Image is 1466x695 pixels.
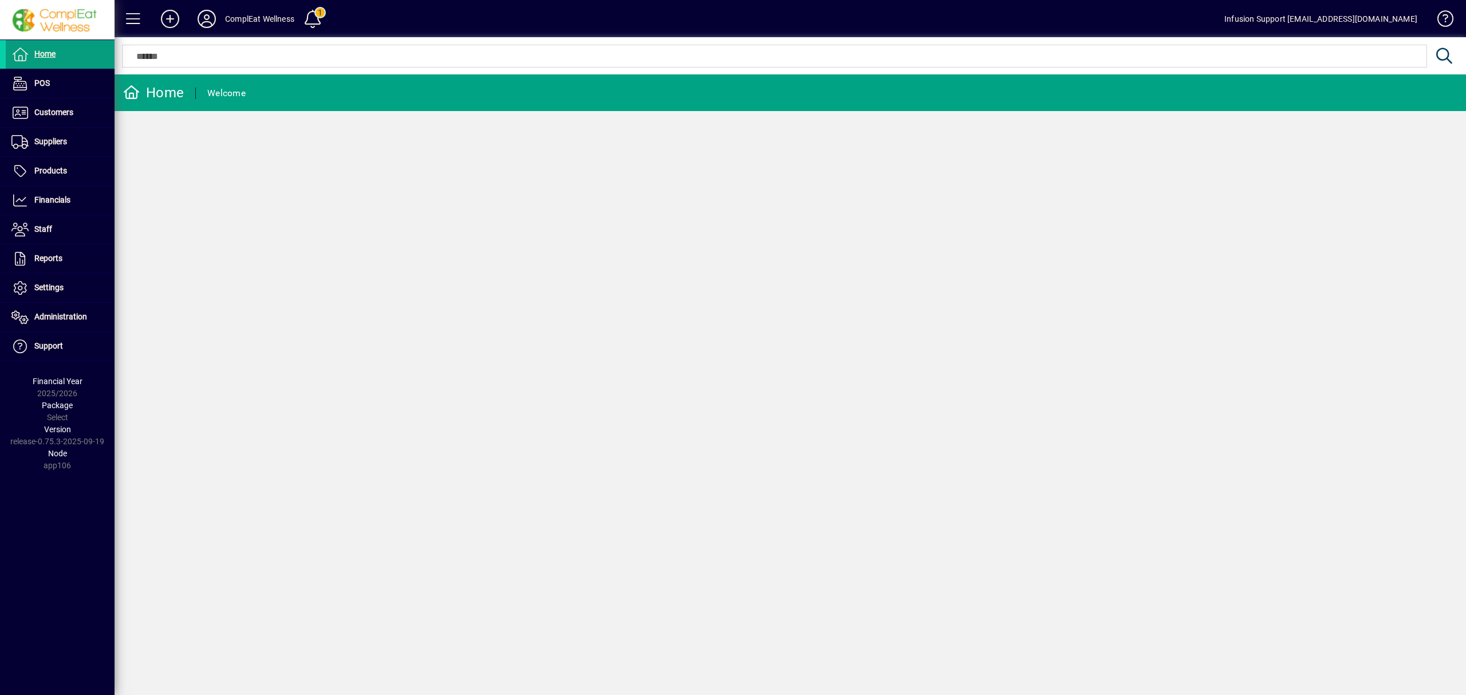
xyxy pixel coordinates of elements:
[6,332,115,361] a: Support
[152,9,188,29] button: Add
[34,283,64,292] span: Settings
[123,84,184,102] div: Home
[225,10,294,28] div: ComplEat Wellness
[6,215,115,244] a: Staff
[6,244,115,273] a: Reports
[34,78,50,88] span: POS
[6,69,115,98] a: POS
[6,186,115,215] a: Financials
[34,166,67,175] span: Products
[6,98,115,127] a: Customers
[188,9,225,29] button: Profile
[34,341,63,350] span: Support
[34,137,67,146] span: Suppliers
[6,157,115,185] a: Products
[6,303,115,331] a: Administration
[1224,10,1417,28] div: Infusion Support [EMAIL_ADDRESS][DOMAIN_NAME]
[33,377,82,386] span: Financial Year
[44,425,71,434] span: Version
[34,108,73,117] span: Customers
[34,254,62,263] span: Reports
[48,449,67,458] span: Node
[42,401,73,410] span: Package
[1429,2,1452,40] a: Knowledge Base
[6,274,115,302] a: Settings
[34,195,70,204] span: Financials
[34,224,52,234] span: Staff
[34,312,87,321] span: Administration
[6,128,115,156] a: Suppliers
[34,49,56,58] span: Home
[207,84,246,102] div: Welcome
